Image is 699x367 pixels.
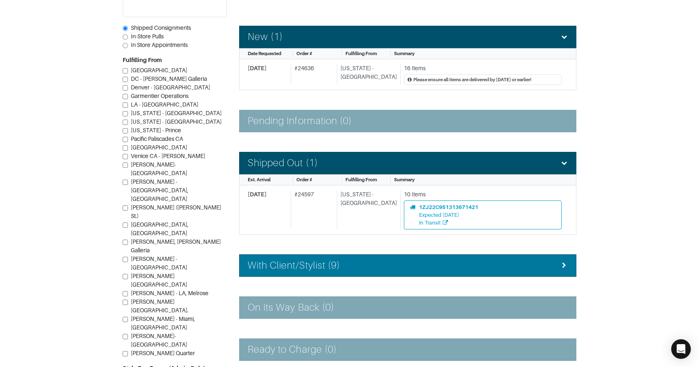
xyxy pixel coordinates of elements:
[131,76,207,82] span: DC - [PERSON_NAME] Galleria
[131,179,188,202] span: [PERSON_NAME] - [GEOGRAPHIC_DATA], [GEOGRAPHIC_DATA]
[123,26,128,31] input: Shipped Consignments
[123,102,128,108] input: LA - [GEOGRAPHIC_DATA]
[123,120,128,125] input: [US_STATE] - [GEOGRAPHIC_DATA]
[123,334,128,339] input: [PERSON_NAME]- [GEOGRAPHIC_DATA]
[131,145,187,151] span: [GEOGRAPHIC_DATA]
[123,300,128,305] input: [PERSON_NAME][GEOGRAPHIC_DATA].
[131,290,208,297] span: [PERSON_NAME] - LA, Melrose
[131,222,188,237] span: [GEOGRAPHIC_DATA], [GEOGRAPHIC_DATA]
[296,177,312,182] span: Order #
[131,162,187,177] span: [PERSON_NAME]-[GEOGRAPHIC_DATA]
[131,239,221,254] span: [PERSON_NAME], [PERSON_NAME] Galleria
[131,333,187,348] span: [PERSON_NAME]- [GEOGRAPHIC_DATA]
[131,85,210,91] span: Denver - [GEOGRAPHIC_DATA]
[123,257,128,262] input: [PERSON_NAME] - [GEOGRAPHIC_DATA]
[123,34,128,40] input: In-Store Pulls
[123,56,162,65] label: Fulfilling From
[337,190,397,230] div: [US_STATE] - [GEOGRAPHIC_DATA]
[248,177,271,182] span: Est. Arrival
[413,76,531,83] div: Please ensure all items are delivered by [DATE] or earlier!
[123,154,128,159] input: Venice CA - [PERSON_NAME]
[671,339,691,359] div: Open Intercom Messenger
[419,219,478,227] div: In Transit
[123,240,128,245] input: [PERSON_NAME], [PERSON_NAME] Galleria
[394,51,414,56] span: Summary
[131,316,195,331] span: [PERSON_NAME] - Miami, [GEOGRAPHIC_DATA]
[123,274,128,279] input: [PERSON_NAME][GEOGRAPHIC_DATA]
[131,110,222,117] span: [US_STATE] - [GEOGRAPHIC_DATA]
[131,127,181,134] span: [US_STATE] - Prince
[248,51,281,56] span: Date Requested
[123,145,128,151] input: [GEOGRAPHIC_DATA]
[123,137,128,142] input: Pacific Paliscades CA
[419,203,478,211] div: 1ZJ22C951313671421
[131,299,188,314] span: [PERSON_NAME][GEOGRAPHIC_DATA].
[131,205,221,220] span: [PERSON_NAME] ([PERSON_NAME] St.)
[123,111,128,116] input: [US_STATE] - [GEOGRAPHIC_DATA]
[123,77,128,82] input: DC - [PERSON_NAME] Galleria
[123,222,128,228] input: [GEOGRAPHIC_DATA], [GEOGRAPHIC_DATA]
[131,67,187,74] span: [GEOGRAPHIC_DATA]
[123,85,128,91] input: Denver - [GEOGRAPHIC_DATA]
[248,260,340,271] h4: With Client/Stylist (9)
[394,177,414,182] span: Summary
[123,162,128,168] input: [PERSON_NAME]-[GEOGRAPHIC_DATA]
[291,64,334,85] div: # 24636
[131,42,188,49] span: In Store Appointments
[131,33,164,40] span: In-Store Pulls
[419,211,478,219] div: Expected [DATE]
[345,177,377,182] span: Fulfilling From
[123,180,128,185] input: [PERSON_NAME] - [GEOGRAPHIC_DATA], [GEOGRAPHIC_DATA]
[404,190,562,199] div: 10 Items
[248,65,267,71] span: [DATE]
[248,344,337,356] h4: Ready to Charge (0)
[248,31,283,43] h4: New (1)
[123,68,128,73] input: [GEOGRAPHIC_DATA]
[248,302,334,314] h4: On Its Way Back (0)
[345,51,377,56] span: Fulfilling From
[131,119,222,125] span: [US_STATE] - [GEOGRAPHIC_DATA]
[131,273,187,288] span: [PERSON_NAME][GEOGRAPHIC_DATA]
[296,51,312,56] span: Order #
[123,317,128,322] input: [PERSON_NAME] - Miami, [GEOGRAPHIC_DATA]
[291,190,334,230] div: # 24597
[131,25,191,31] span: Shipped Consignments
[404,64,562,73] div: 16 Items
[131,153,205,160] span: Venice CA - [PERSON_NAME]
[248,115,352,127] h4: Pending Information (0)
[123,128,128,133] input: [US_STATE] - Prince
[123,351,128,356] input: [PERSON_NAME] Quarter
[248,157,318,169] h4: Shipped Out (1)
[131,93,188,100] span: Garmentier Operations
[404,200,562,230] a: 1ZJ22C951313671421Expected [DATE]In Transit
[123,94,128,99] input: Garmentier Operations
[248,191,267,198] span: [DATE]
[131,136,183,142] span: Pacific Paliscades CA
[123,291,128,296] input: [PERSON_NAME] - LA, Melrose
[131,102,198,108] span: LA - [GEOGRAPHIC_DATA]
[123,43,128,48] input: In Store Appointments
[131,350,195,357] span: [PERSON_NAME] Quarter
[123,205,128,211] input: [PERSON_NAME] ([PERSON_NAME] St.)
[337,64,397,85] div: [US_STATE] - [GEOGRAPHIC_DATA]
[131,256,187,271] span: [PERSON_NAME] - [GEOGRAPHIC_DATA]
